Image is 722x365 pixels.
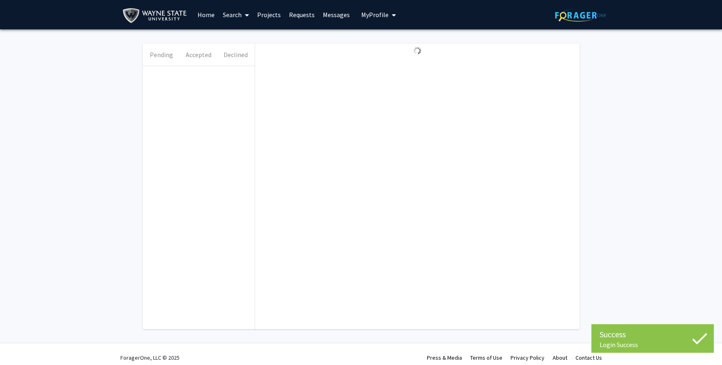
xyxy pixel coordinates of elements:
button: Pending [143,44,180,66]
button: Declined [217,44,254,66]
a: About [553,354,567,361]
a: Projects [253,0,285,29]
div: Login Success [600,341,706,349]
a: Press & Media [427,354,462,361]
button: Accepted [180,44,217,66]
a: Requests [285,0,319,29]
a: Home [193,0,219,29]
img: ForagerOne Logo [555,9,606,22]
a: Contact Us [575,354,602,361]
div: Success [600,328,706,341]
img: Loading [410,44,424,58]
img: Wayne State University Logo [122,7,191,25]
a: Messages [319,0,354,29]
a: Privacy Policy [511,354,544,361]
span: My Profile [361,11,389,19]
a: Search [219,0,253,29]
a: Terms of Use [470,354,502,361]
